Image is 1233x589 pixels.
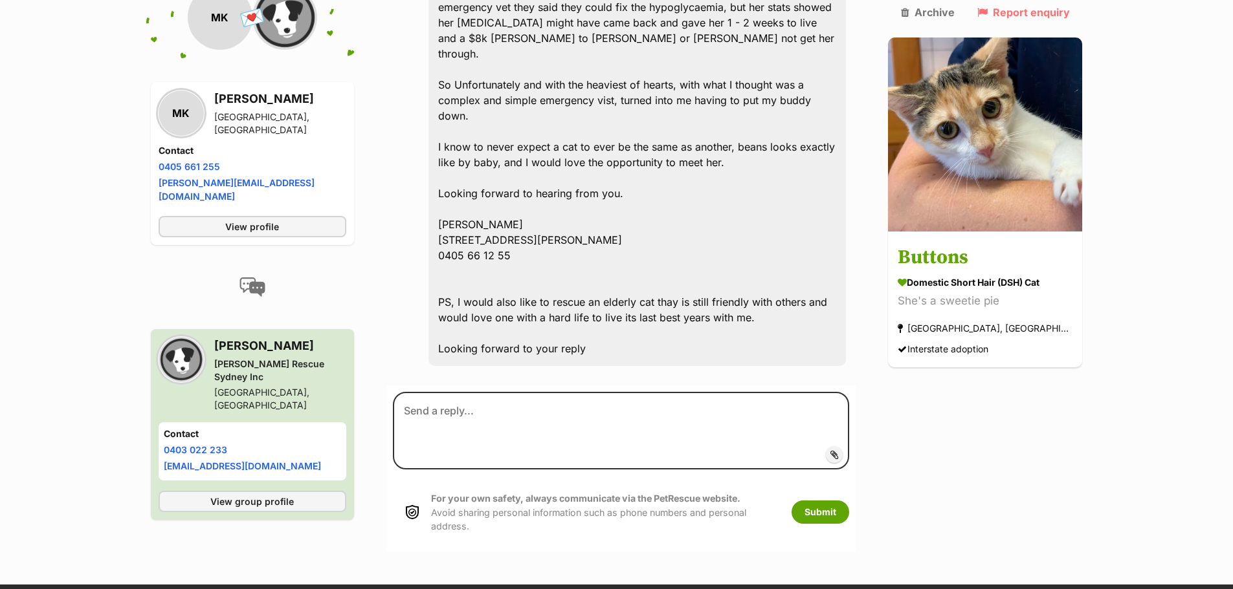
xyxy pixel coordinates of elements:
[159,216,346,237] a: View profile
[898,244,1072,273] h3: Buttons
[159,91,204,136] div: MK
[159,491,346,512] a: View group profile
[898,276,1072,290] div: Domestic Short Hair (DSH) Cat
[214,111,346,136] div: [GEOGRAPHIC_DATA], [GEOGRAPHIC_DATA]
[898,293,1072,310] div: She's a sweetie pie
[214,358,346,383] div: [PERSON_NAME] Rescue Sydney Inc
[159,144,346,157] h4: Contact
[431,491,779,533] p: Avoid sharing personal information such as phone numbers and personal address.
[159,177,315,202] a: [PERSON_NAME][EMAIL_ADDRESS][DOMAIN_NAME]
[898,320,1072,337] div: [GEOGRAPHIC_DATA], [GEOGRAPHIC_DATA]
[159,337,204,382] img: Moses Kittie Rescue Sydney Inc profile pic
[238,4,267,32] span: 💌
[225,220,279,233] span: View profile
[977,6,1070,18] a: Report enquiry
[159,161,220,172] a: 0405 661 255
[164,427,341,440] h4: Contact
[214,386,346,412] div: [GEOGRAPHIC_DATA], [GEOGRAPHIC_DATA]
[164,444,227,455] a: 0403 022 233
[888,37,1082,231] img: Buttons
[239,277,265,297] img: conversation-icon-4a6f8262b818ee0b60e3300018af0b2d0b884aa5de6e9bcb8d3d4eeb1a70a7c4.svg
[214,337,346,355] h3: [PERSON_NAME]
[214,90,346,108] h3: [PERSON_NAME]
[898,341,988,358] div: Interstate adoption
[210,495,294,508] span: View group profile
[164,460,321,471] a: [EMAIL_ADDRESS][DOMAIN_NAME]
[901,6,955,18] a: Archive
[888,234,1082,368] a: Buttons Domestic Short Hair (DSH) Cat She's a sweetie pie [GEOGRAPHIC_DATA], [GEOGRAPHIC_DATA] In...
[792,500,849,524] button: Submit
[431,493,740,504] strong: For your own safety, always communicate via the PetRescue website.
